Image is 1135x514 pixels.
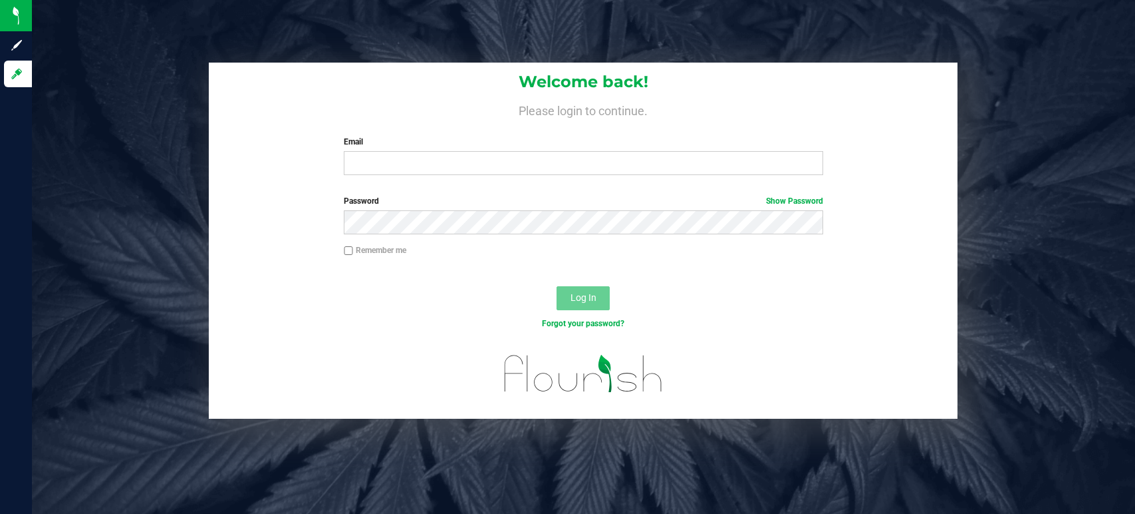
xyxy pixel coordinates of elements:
[766,196,823,206] a: Show Password
[542,319,624,328] a: Forgot your password?
[209,101,957,117] h4: Please login to continue.
[10,39,23,52] inline-svg: Sign up
[344,196,379,206] span: Password
[10,67,23,81] inline-svg: Log in
[490,344,677,404] img: flourish_logo.svg
[344,136,823,148] label: Email
[557,286,610,310] button: Log In
[344,244,406,256] label: Remember me
[570,292,596,303] span: Log In
[209,73,957,91] h1: Welcome back!
[344,246,353,256] input: Remember me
